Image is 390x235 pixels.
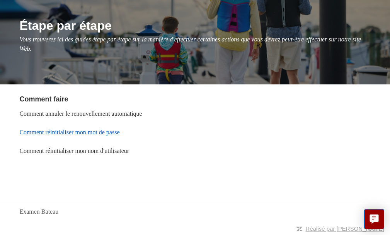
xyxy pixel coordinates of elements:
a: Comment réinitialiser mon nom d'utilisateur [19,148,129,154]
a: Réalisé par [PERSON_NAME] [306,225,384,232]
p: Vous trouverez ici des guides étape par étape sur la manière d'effectuer certaines actions que vo... [19,35,370,53]
a: Comment faire [19,95,68,103]
a: Examen Bateau [19,207,58,216]
a: Comment annuler le renouvellement automatique [19,110,142,117]
h1: Étape par étape [19,16,370,35]
button: Live chat [364,209,384,229]
a: Comment réinitialiser mon mot de passe [19,129,119,136]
